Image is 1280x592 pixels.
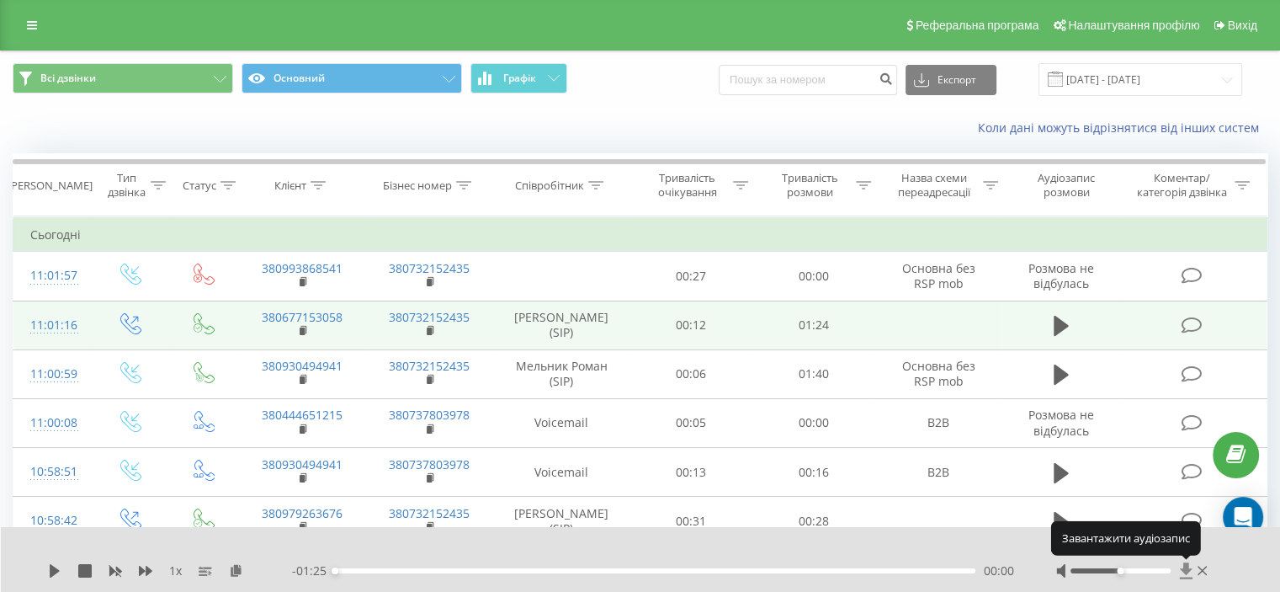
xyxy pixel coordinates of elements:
td: 00:27 [630,252,752,301]
div: 11:01:16 [30,309,75,342]
div: Аудіозапис розмови [1017,171,1116,200]
div: Тип дзвінка [106,171,146,200]
div: Назва схеми переадресації [890,171,979,200]
button: Основний [242,63,462,93]
td: Мельник Роман (SIP) [493,349,630,398]
div: 11:00:08 [30,407,75,440]
td: Основна без RSP mob [874,252,1001,301]
span: Розмова не відбулась [1028,260,1094,291]
td: 00:31 [630,497,752,546]
a: 380979263676 [262,505,343,521]
div: Бізнес номер [383,179,452,193]
span: Налаштування профілю [1068,19,1199,32]
td: 00:12 [630,301,752,349]
span: 1 x [169,563,182,579]
a: 380930494941 [262,456,343,472]
a: 380444651215 [262,407,343,423]
div: Accessibility label [332,568,338,574]
td: 00:28 [752,497,874,546]
div: Завантажити аудіозапис [1051,521,1201,555]
div: Тривалість розмови [767,171,852,200]
a: 380732152435 [389,309,470,325]
span: Всі дзвінки [40,72,96,85]
td: В2В [874,398,1001,447]
td: 00:00 [752,398,874,447]
div: Статус [183,179,216,193]
a: 380737803978 [389,456,470,472]
span: Графік [503,72,536,84]
button: Експорт [906,65,996,95]
a: 380930494941 [262,358,343,374]
div: 11:01:57 [30,259,75,292]
a: Коли дані можуть відрізнятися вiд інших систем [978,120,1267,136]
span: Вихід [1228,19,1257,32]
td: [PERSON_NAME] (SIP) [493,301,630,349]
a: 380732152435 [389,358,470,374]
div: 11:00:59 [30,358,75,391]
div: Accessibility label [1117,568,1123,574]
td: В2В [874,448,1001,497]
input: Пошук за номером [719,65,897,95]
div: Співробітник [515,179,584,193]
a: 380732152435 [389,260,470,276]
td: Voicemail [493,398,630,447]
a: 380677153058 [262,309,343,325]
a: 380732152435 [389,505,470,521]
span: - 01:25 [292,563,335,579]
div: Клієнт [274,179,306,193]
a: 380993868541 [262,260,343,276]
div: Тривалість очікування [645,171,730,200]
div: Open Intercom Messenger [1223,497,1263,537]
td: 00:13 [630,448,752,497]
button: Всі дзвінки [13,63,233,93]
div: [PERSON_NAME] [8,179,93,193]
span: 00:00 [984,563,1014,579]
td: 00:00 [752,252,874,301]
td: 01:40 [752,349,874,398]
td: 00:05 [630,398,752,447]
a: 380737803978 [389,407,470,423]
button: Графік [470,63,567,93]
td: 01:24 [752,301,874,349]
div: 10:58:42 [30,504,75,537]
td: 00:16 [752,448,874,497]
span: Реферальна програма [916,19,1039,32]
td: [PERSON_NAME] (SIP) [493,497,630,546]
td: Основна без RSP mob [874,349,1001,398]
td: Сьогодні [13,218,1267,252]
div: Коментар/категорія дзвінка [1132,171,1230,200]
div: 10:58:51 [30,456,75,488]
td: Voicemail [493,448,630,497]
td: 00:06 [630,349,752,398]
span: Розмова не відбулась [1028,407,1094,438]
